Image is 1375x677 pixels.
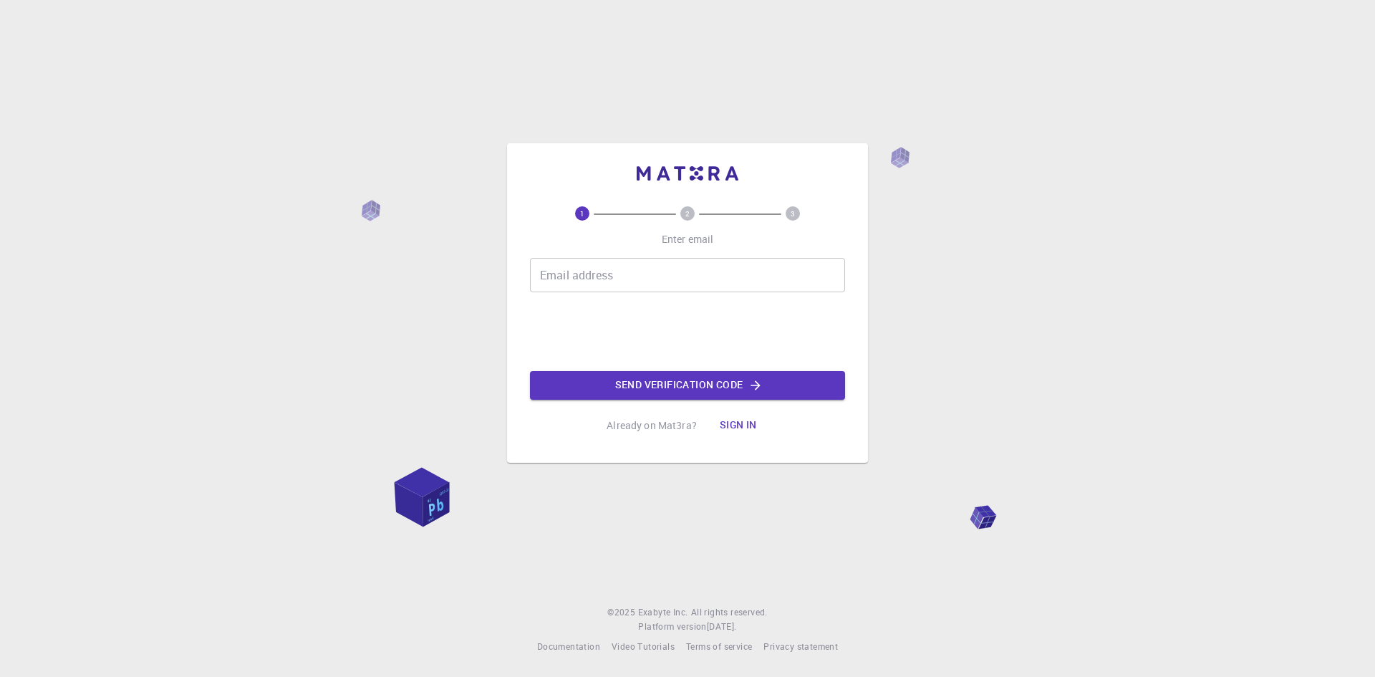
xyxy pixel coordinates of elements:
[579,304,796,360] iframe: reCAPTCHA
[537,640,600,654] a: Documentation
[707,620,737,632] span: [DATE] .
[638,620,706,634] span: Platform version
[638,606,688,618] span: Exabyte Inc.
[537,640,600,652] span: Documentation
[763,640,838,652] span: Privacy statement
[607,418,697,433] p: Already on Mat3ra?
[685,208,690,219] text: 2
[708,411,768,440] button: Sign in
[607,605,637,620] span: © 2025
[686,640,752,654] a: Terms of service
[691,605,768,620] span: All rights reserved.
[791,208,795,219] text: 3
[612,640,675,652] span: Video Tutorials
[530,371,845,400] button: Send verification code
[763,640,838,654] a: Privacy statement
[638,605,688,620] a: Exabyte Inc.
[707,620,737,634] a: [DATE].
[580,208,584,219] text: 1
[612,640,675,654] a: Video Tutorials
[686,640,752,652] span: Terms of service
[662,232,714,246] p: Enter email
